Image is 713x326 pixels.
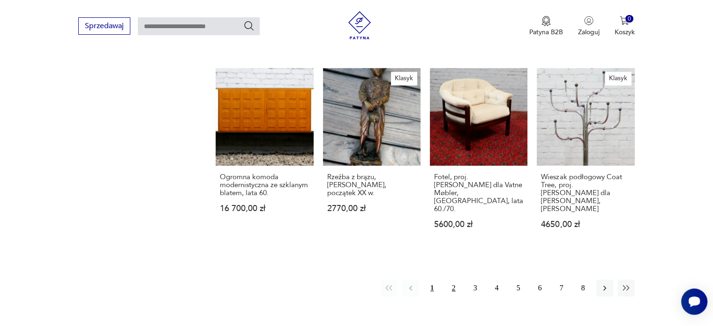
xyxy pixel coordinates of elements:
p: Patyna B2B [529,28,563,37]
a: Ikona medaluPatyna B2B [529,16,563,37]
button: Szukaj [243,20,255,31]
h3: Wieszak podłogowy Coat Tree, proj. [PERSON_NAME] dla [PERSON_NAME], [PERSON_NAME] [541,173,630,213]
button: 4 [488,280,505,296]
button: Zaloguj [578,16,600,37]
button: 2 [445,280,462,296]
p: 16 700,00 zł [220,205,309,212]
img: Patyna - sklep z meblami i dekoracjami vintage [345,11,374,39]
button: 5 [510,280,527,296]
p: 5600,00 zł [434,220,523,228]
a: Sprzedawaj [78,23,130,30]
img: Ikonka użytkownika [584,16,593,25]
a: KlasykRzeźba z brązu, Charles Anfrie, początek XX w.Rzeźba z brązu, [PERSON_NAME], początek XX w.... [323,68,420,247]
button: 7 [553,280,570,296]
button: 6 [532,280,548,296]
p: 4650,00 zł [541,220,630,228]
h3: Fotel, proj. [PERSON_NAME] dla Vatne Møbler, [GEOGRAPHIC_DATA], lata 60./70. [434,173,523,213]
img: Ikona medalu [541,16,551,26]
button: Patyna B2B [529,16,563,37]
button: Sprzedawaj [78,17,130,35]
a: Fotel, proj. Arne Norell dla Vatne Møbler, Norwegia, lata 60./70.Fotel, proj. [PERSON_NAME] dla V... [430,68,527,247]
button: 3 [467,280,484,296]
h3: Ogromna komoda modernistyczna ze szklanym blatem, lata 60. [220,173,309,197]
p: Koszyk [615,28,635,37]
button: 1 [424,280,441,296]
p: Zaloguj [578,28,600,37]
a: Ogromna komoda modernistyczna ze szklanym blatem, lata 60.Ogromna komoda modernistyczna ze szklan... [216,68,313,247]
h3: Rzeźba z brązu, [PERSON_NAME], początek XX w. [327,173,416,197]
div: 0 [625,15,633,23]
a: KlasykWieszak podłogowy Coat Tree, proj. Arne Jacobsen dla Fritz Hansen, DaniaWieszak podłogowy C... [537,68,634,247]
button: 0Koszyk [615,16,635,37]
p: 2770,00 zł [327,205,416,212]
button: 8 [575,280,592,296]
img: Ikona koszyka [620,16,629,25]
iframe: Smartsupp widget button [681,288,707,315]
